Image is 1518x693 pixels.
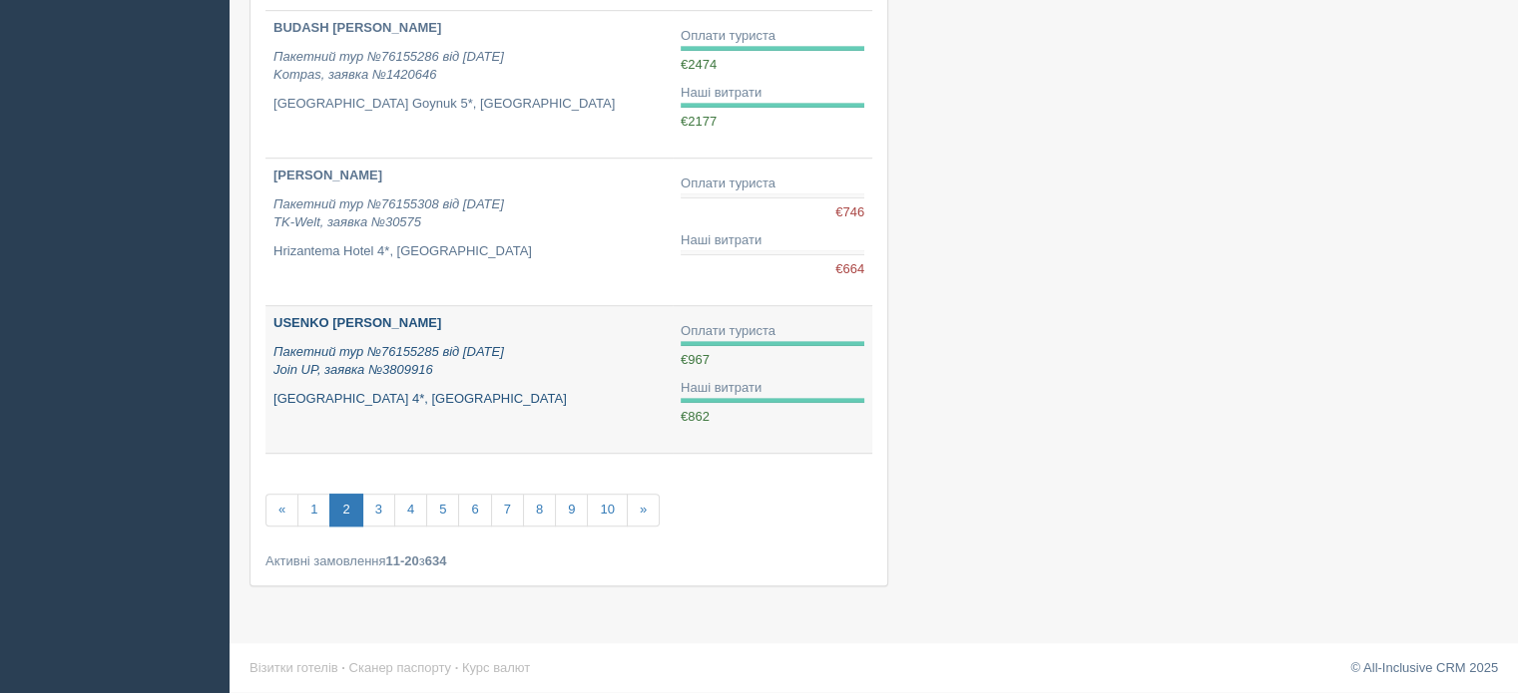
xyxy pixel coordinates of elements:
[273,315,441,330] b: USENKO [PERSON_NAME]
[273,20,441,35] b: BUDASH [PERSON_NAME]
[681,84,864,103] div: Наші витрати
[681,322,864,341] div: Оплати туриста
[265,494,298,526] a: «
[265,551,872,570] div: Активні замовлення з
[455,660,459,675] span: ·
[273,168,382,182] b: [PERSON_NAME]
[681,57,717,72] span: €2474
[425,553,447,568] b: 634
[273,242,665,261] p: Hrizantema Hotel 4*, [GEOGRAPHIC_DATA]
[681,114,717,129] span: €2177
[458,494,491,526] a: 6
[491,494,524,526] a: 7
[265,11,673,158] a: BUDASH [PERSON_NAME] Пакетний тур №76155286 від [DATE]Kompas, заявка №1420646 [GEOGRAPHIC_DATA] G...
[341,660,345,675] span: ·
[273,95,665,114] p: [GEOGRAPHIC_DATA] Goynuk 5*, [GEOGRAPHIC_DATA]
[681,409,710,424] span: €862
[273,49,504,83] i: Пакетний тур №76155286 від [DATE] Kompas, заявка №1420646
[273,390,665,409] p: [GEOGRAPHIC_DATA] 4*, [GEOGRAPHIC_DATA]
[587,494,627,526] a: 10
[627,494,660,526] a: »
[265,306,673,453] a: USENKO [PERSON_NAME] Пакетний тур №76155285 від [DATE]Join UP, заявка №3809916 [GEOGRAPHIC_DATA] ...
[394,494,427,526] a: 4
[681,379,864,398] div: Наші витрати
[265,159,673,305] a: [PERSON_NAME] Пакетний тур №76155308 від [DATE]TK-Welt, заявка №30575 Hrizantema Hotel 4*, [GEOGR...
[681,231,864,250] div: Наші витрати
[273,196,504,230] i: Пакетний тур №76155308 від [DATE] TK-Welt, заявка №30575
[681,27,864,46] div: Оплати туриста
[523,494,556,526] a: 8
[329,494,362,526] a: 2
[681,174,864,193] div: Оплати туриста
[250,660,338,675] a: Візитки готелів
[681,352,710,367] span: €967
[426,494,459,526] a: 5
[835,203,864,222] span: €746
[386,553,419,568] b: 11-20
[835,260,864,279] span: €664
[462,660,530,675] a: Курс валют
[349,660,451,675] a: Сканер паспорту
[362,494,395,526] a: 3
[273,344,504,378] i: Пакетний тур №76155285 від [DATE] Join UP, заявка №3809916
[297,494,330,526] a: 1
[1350,660,1498,675] a: © All-Inclusive CRM 2025
[555,494,588,526] a: 9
